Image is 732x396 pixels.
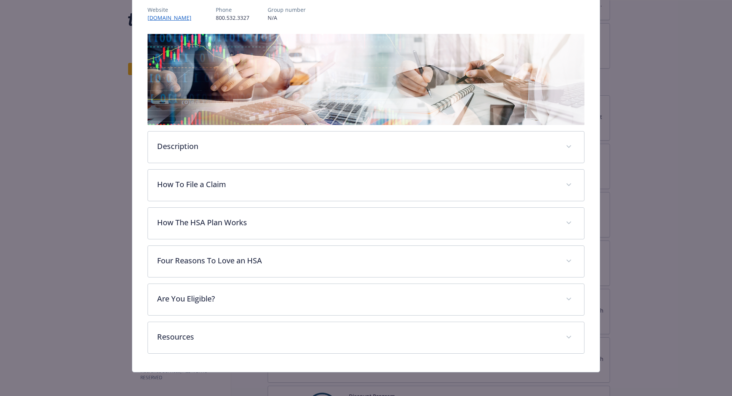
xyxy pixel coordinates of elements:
[157,179,557,190] p: How To File a Claim
[148,14,197,21] a: [DOMAIN_NAME]
[148,34,585,125] img: banner
[148,6,197,14] p: Website
[216,14,249,22] p: 800.532.3327
[157,217,557,228] p: How The HSA Plan Works
[148,131,584,163] div: Description
[216,6,249,14] p: Phone
[148,322,584,353] div: Resources
[157,293,557,305] p: Are You Eligible?
[157,255,557,266] p: Four Reasons To Love an HSA
[148,170,584,201] div: How To File a Claim
[268,6,306,14] p: Group number
[157,141,557,152] p: Description
[148,284,584,315] div: Are You Eligible?
[148,208,584,239] div: How The HSA Plan Works
[157,331,557,343] p: Resources
[148,246,584,277] div: Four Reasons To Love an HSA
[268,14,306,22] p: N/A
